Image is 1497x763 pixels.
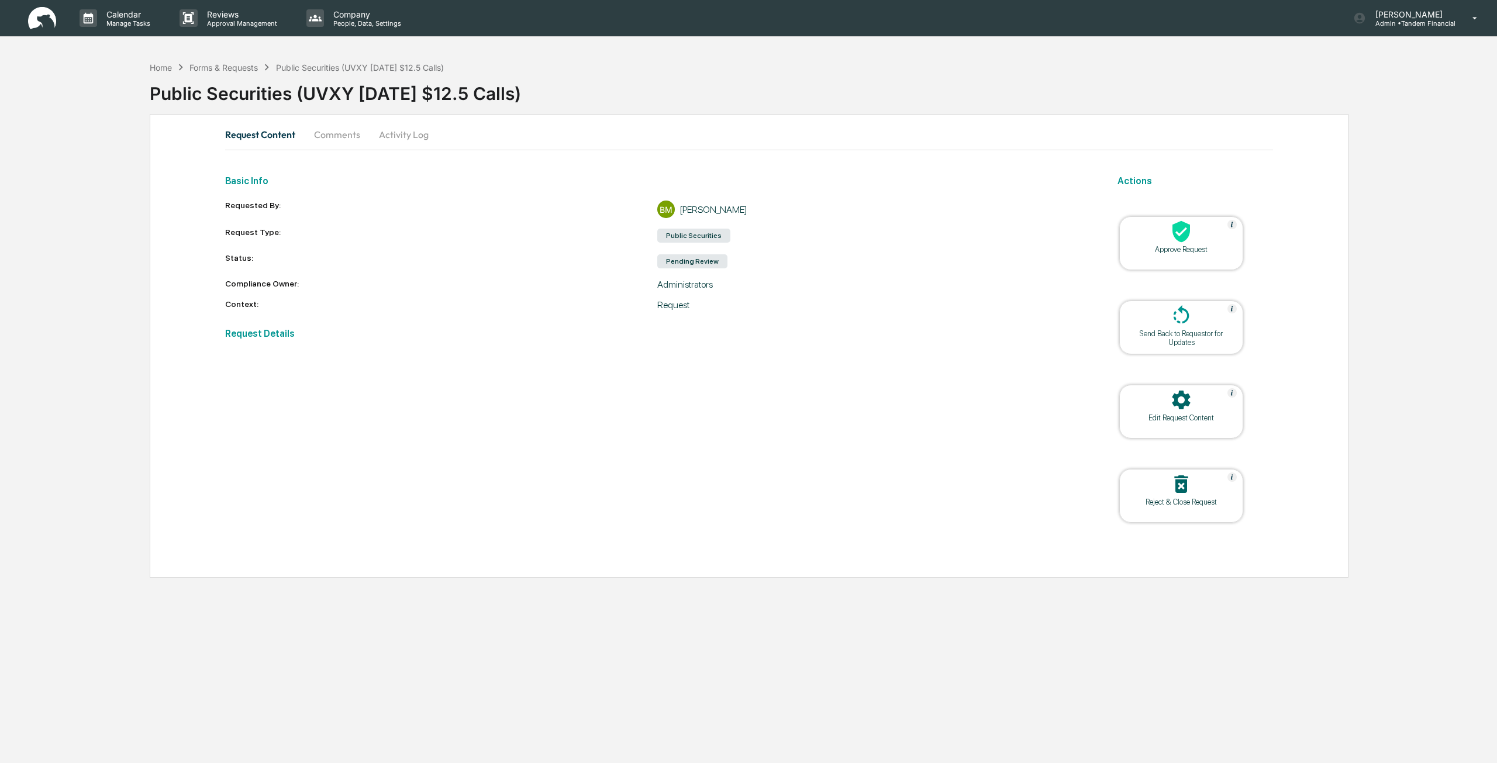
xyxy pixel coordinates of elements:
h2: Request Details [225,328,1089,339]
div: Pending Review [657,254,727,268]
img: Help [1227,220,1237,229]
div: Public Securities (UVXY [DATE] $12.5 Calls) [150,74,1497,104]
p: People, Data, Settings [324,19,407,27]
div: BM [657,201,675,218]
p: Approval Management [198,19,283,27]
button: Comments [305,120,370,149]
img: Help [1227,304,1237,313]
div: Administrators [657,279,1089,290]
div: Edit Request Content [1129,413,1234,422]
p: Company [324,9,407,19]
p: [PERSON_NAME] [1366,9,1455,19]
div: Request [657,299,1089,310]
div: [PERSON_NAME] [679,204,747,215]
div: Public Securities [657,229,730,243]
div: Request Type: [225,227,657,244]
div: Send Back to Requestor for Updates [1129,329,1234,347]
img: Help [1227,472,1237,482]
button: Request Content [225,120,305,149]
img: logo [28,7,56,30]
p: Manage Tasks [97,19,156,27]
div: Status: [225,253,657,270]
p: Calendar [97,9,156,19]
div: Home [150,63,172,72]
div: Approve Request [1129,245,1234,254]
div: Compliance Owner: [225,279,657,290]
p: Reviews [198,9,283,19]
div: Context: [225,299,657,310]
h2: Basic Info [225,175,1089,187]
div: Reject & Close Request [1129,498,1234,506]
p: Admin • Tandem Financial [1366,19,1455,27]
h2: Actions [1117,175,1273,187]
div: secondary tabs example [225,120,1273,149]
img: Help [1227,388,1237,398]
div: Public Securities (UVXY [DATE] $12.5 Calls) [276,63,444,72]
div: Requested By: [225,201,657,218]
button: Activity Log [370,120,438,149]
div: Forms & Requests [189,63,258,72]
